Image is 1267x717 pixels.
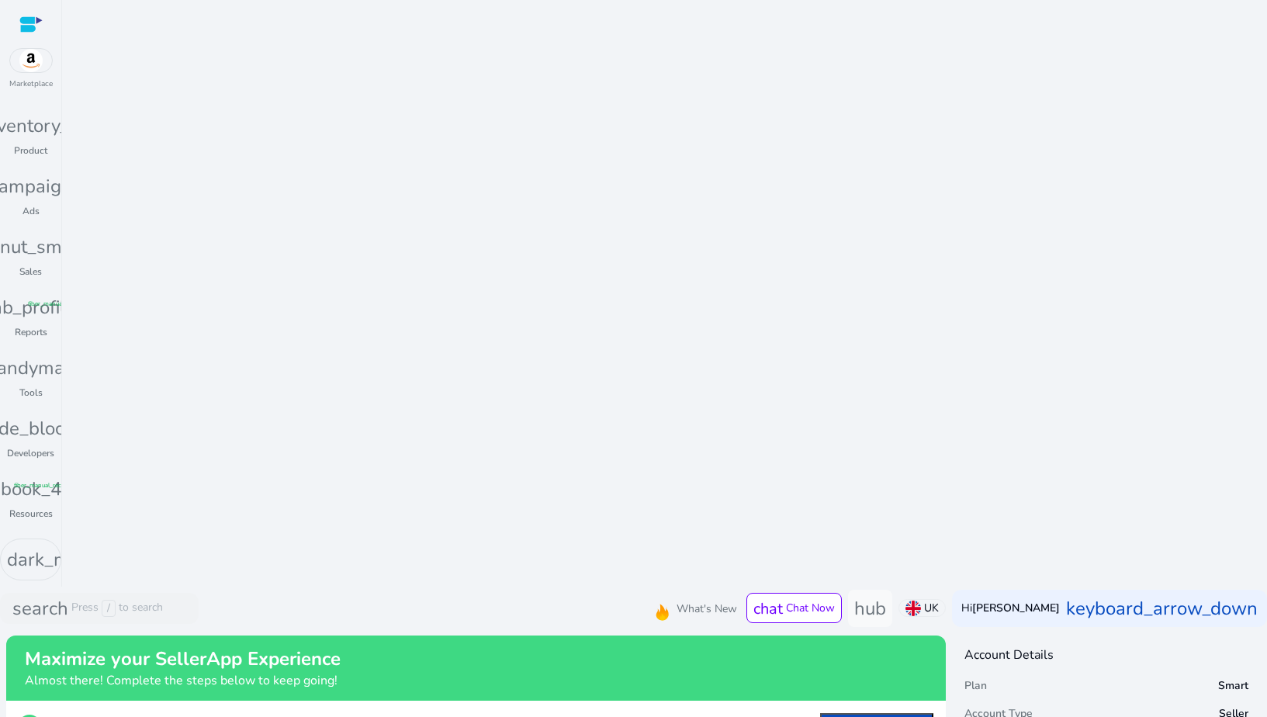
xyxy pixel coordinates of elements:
[28,300,85,309] span: fiber_manual_record
[25,674,341,688] h4: Almost there! Complete the steps below to keep going!
[25,648,341,670] h2: Maximize your SellerApp Experience
[905,601,921,616] img: uk.svg
[71,600,163,617] p: Press to search
[19,265,42,279] p: Sales
[972,601,1060,615] b: [PERSON_NAME]
[1,475,61,503] span: book_4
[23,204,40,218] p: Ads
[102,600,116,617] span: /
[964,680,987,693] h5: Plan
[848,590,892,627] button: hub
[786,601,835,615] span: Chat Now
[15,325,47,339] p: Reports
[7,546,101,573] span: dark_mode
[14,144,47,158] p: Product
[964,648,1054,663] h4: Account Details
[1066,594,1258,622] span: keyboard_arrow_down
[19,386,43,400] p: Tools
[1218,680,1248,693] h5: Smart
[7,446,54,460] p: Developers
[14,481,71,490] span: fiber_manual_record
[746,593,842,623] button: chatChat Now
[9,78,53,90] p: Marketplace
[677,601,737,617] span: What's New
[12,594,68,622] span: search
[10,49,52,72] img: amazon.svg
[753,598,783,619] span: chat
[961,603,1060,614] p: Hi
[854,596,886,621] span: hub
[9,507,53,521] p: Resources
[924,600,939,616] p: UK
